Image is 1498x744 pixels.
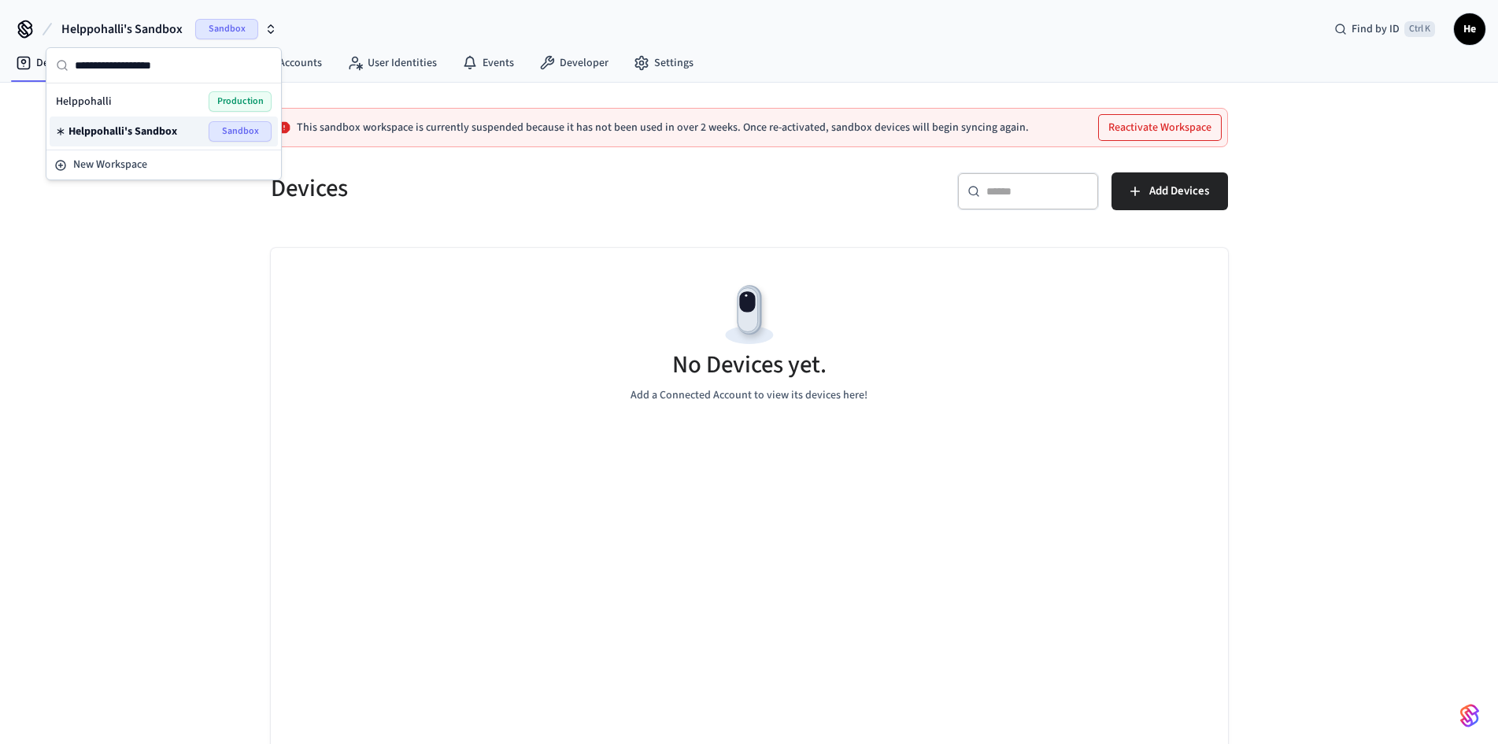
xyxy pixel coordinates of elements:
a: Devices [3,49,85,77]
div: Suggestions [46,83,281,150]
button: Add Devices [1111,172,1228,210]
span: Add Devices [1149,181,1209,202]
img: Devices Empty State [714,279,785,350]
img: SeamLogoGradient.69752ec5.svg [1460,703,1479,728]
span: Production [209,91,272,112]
span: Sandbox [195,19,258,39]
button: He [1454,13,1485,45]
a: User Identities [335,49,449,77]
span: New Workspace [73,157,147,173]
span: Sandbox [209,121,272,142]
h5: No Devices yet. [672,349,827,381]
button: Reactivate Workspace [1099,115,1221,140]
span: Helppohalli's Sandbox [61,20,183,39]
span: Find by ID [1352,21,1400,37]
span: Ctrl K [1404,21,1435,37]
span: Helppohalli [56,94,112,109]
button: New Workspace [48,152,279,178]
a: Events [449,49,527,77]
p: This sandbox workspace is currently suspended because it has not been used in over 2 weeks. Once ... [297,121,1029,134]
span: He [1455,15,1484,43]
a: Settings [621,49,706,77]
span: Helppohalli's Sandbox [68,124,177,139]
div: Find by IDCtrl K [1322,15,1448,43]
a: Developer [527,49,621,77]
p: Add a Connected Account to view its devices here! [631,387,867,404]
h5: Devices [271,172,740,205]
